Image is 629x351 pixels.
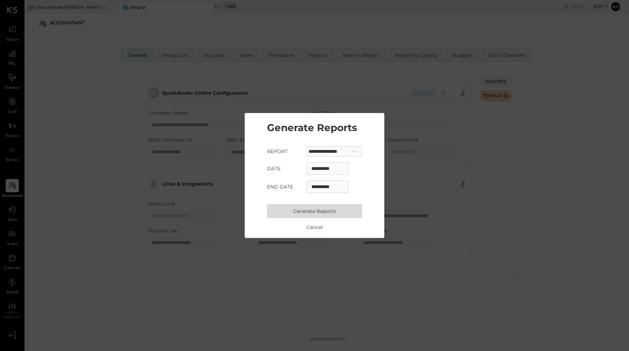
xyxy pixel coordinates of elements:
[267,120,362,135] h3: Generate Reports
[252,224,377,231] button: Cancel
[267,148,297,155] label: Report
[267,183,297,190] label: End Date
[267,204,362,218] button: Generate Reports
[267,165,297,172] label: Date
